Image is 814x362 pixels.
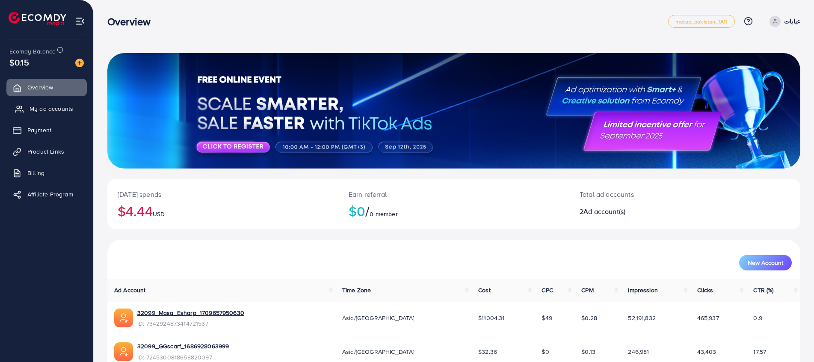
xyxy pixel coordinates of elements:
[30,104,73,113] span: My ad accounts
[137,342,229,350] a: 32099_GGscarf_1686928063999
[9,47,56,56] span: Ecomdy Balance
[581,286,593,294] span: CPM
[349,203,559,219] h2: $0
[75,16,85,26] img: menu
[6,164,87,181] a: Billing
[753,314,762,322] span: 0.9
[766,16,800,27] a: عبايات
[27,169,44,177] span: Billing
[542,286,553,294] span: CPC
[153,210,165,218] span: USD
[118,189,328,199] p: [DATE] spends
[784,16,800,27] p: عبايات
[6,122,87,139] a: Payment
[370,210,397,218] span: 0 member
[114,286,146,294] span: Ad Account
[342,314,414,322] span: Asia/[GEOGRAPHIC_DATA]
[27,190,73,199] span: Affiliate Program
[75,59,84,67] img: image
[628,286,658,294] span: Impression
[6,79,87,96] a: Overview
[342,347,414,356] span: Asia/[GEOGRAPHIC_DATA]
[342,286,371,294] span: Time Zone
[137,319,244,328] span: ID: 7342924873414721537
[27,147,64,156] span: Product Links
[697,286,713,294] span: Clicks
[114,342,133,361] img: ic-ads-acc.e4c84228.svg
[697,347,716,356] span: 43,403
[748,260,783,266] span: New Account
[753,286,773,294] span: CTR (%)
[628,347,649,356] span: 246,981
[9,56,29,68] span: $0.15
[365,201,370,221] span: /
[137,309,244,317] a: 32099_Masa_Esharp_1709657950630
[697,314,719,322] span: 465,937
[581,314,597,322] span: $0.28
[118,203,328,219] h2: $4.44
[542,314,552,322] span: $49
[6,186,87,203] a: Affiliate Program
[583,207,625,216] span: Ad account(s)
[27,126,51,134] span: Payment
[668,15,735,28] a: metap_pakistan_001
[137,353,229,362] span: ID: 7245300818658820097
[581,347,595,356] span: $0.13
[349,189,559,199] p: Earn referral
[753,347,766,356] span: 17.57
[107,15,157,28] h3: Overview
[6,143,87,160] a: Product Links
[114,309,133,327] img: ic-ads-acc.e4c84228.svg
[580,208,732,216] h2: 2
[6,100,87,117] a: My ad accounts
[478,314,504,322] span: $11004.31
[27,83,53,92] span: Overview
[739,255,792,270] button: New Account
[628,314,656,322] span: 52,191,832
[675,19,728,24] span: metap_pakistan_001
[9,12,66,25] img: logo
[478,347,497,356] span: $32.36
[580,189,732,199] p: Total ad accounts
[478,286,491,294] span: Cost
[542,347,549,356] span: $0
